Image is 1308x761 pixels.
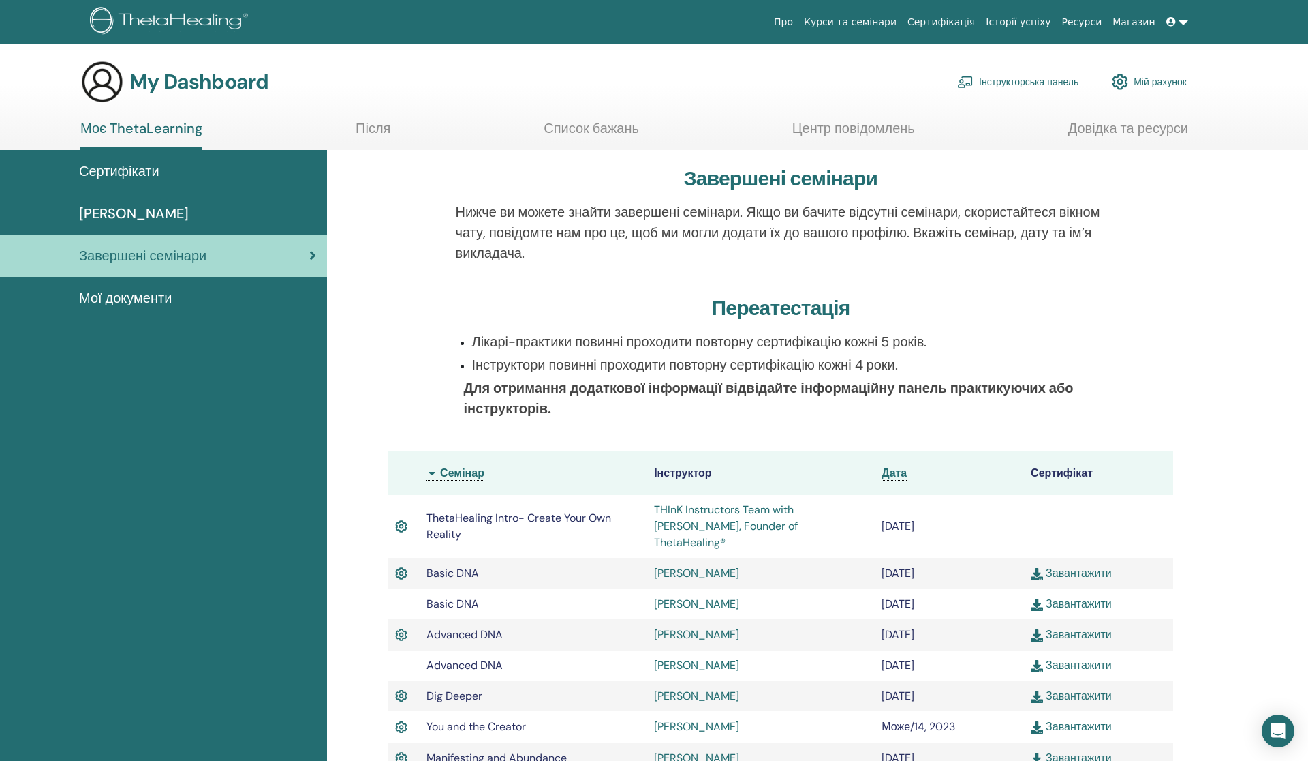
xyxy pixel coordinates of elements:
span: You and the Creator [426,719,526,734]
td: [DATE] [875,681,1024,712]
a: Сертифікація [902,10,980,35]
img: Active Certificate [395,719,407,736]
a: Завантажити [1031,689,1112,703]
span: Advanced DNA [426,658,503,672]
h3: Завершені семінари [684,166,877,191]
a: Завантажити [1031,627,1112,642]
img: Active Certificate [395,687,407,705]
a: Після [356,120,390,147]
img: chalkboard-teacher.svg [957,76,974,88]
p: Нижче ви можете знайти завершені семінари. Якщо ви бачите відсутні семінари, скористайтеся вікном... [456,202,1106,263]
a: Завантажити [1031,719,1112,734]
img: download.svg [1031,721,1043,734]
img: download.svg [1031,568,1043,580]
a: Курси та семінари [798,10,902,35]
a: [PERSON_NAME] [654,566,739,580]
td: [DATE] [875,558,1024,589]
a: Список бажань [544,120,639,147]
img: Active Certificate [395,565,407,582]
a: [PERSON_NAME] [654,627,739,642]
img: generic-user-icon.jpg [80,60,124,104]
h3: My Dashboard [129,70,268,94]
span: Basic DNA [426,566,479,580]
img: logo.png [90,7,253,38]
span: Сертифікати [79,161,159,181]
a: THInK Instructors Team with [PERSON_NAME], Founder of ThetaHealing® [654,503,798,550]
a: Довідка та ресурси [1068,120,1188,147]
a: [PERSON_NAME] [654,597,739,611]
img: Active Certificate [395,626,407,644]
a: Завантажити [1031,658,1112,672]
img: download.svg [1031,629,1043,642]
p: Інструктори повинні проходити повторну сертифікацію кожні 4 роки. [472,355,1106,375]
td: [DATE] [875,589,1024,619]
a: Магазин [1107,10,1160,35]
a: Інструкторська панель [957,67,1078,97]
span: Dig Deeper [426,689,482,703]
a: Завантажити [1031,566,1112,580]
a: Мій рахунок [1112,67,1187,97]
a: Історії успіху [980,10,1056,35]
td: [DATE] [875,495,1024,558]
a: Ресурси [1057,10,1108,35]
a: Дата [882,466,907,481]
a: Моє ThetaLearning [80,120,202,150]
span: [PERSON_NAME] [79,203,189,224]
p: Лікарі-практики повинні проходити повторну сертифікацію кожні 5 років. [472,331,1106,352]
a: Центр повідомлень [792,120,915,147]
a: [PERSON_NAME] [654,719,739,734]
img: download.svg [1031,691,1043,703]
b: Для отримання додаткової інформації відвідайте інформаційну панель практикуючих або інструкторів. [464,379,1074,417]
h3: Переатестація [712,296,850,320]
a: [PERSON_NAME] [654,658,739,672]
div: Open Intercom Messenger [1262,715,1294,747]
img: download.svg [1031,660,1043,672]
span: ThetaHealing Intro- Create Your Own Reality [426,511,611,541]
td: Може/14, 2023 [875,711,1024,743]
a: [PERSON_NAME] [654,689,739,703]
span: Advanced DNA [426,627,503,642]
img: Active Certificate [395,518,407,535]
td: [DATE] [875,619,1024,651]
th: Сертифікат [1024,451,1173,495]
img: cog.svg [1112,70,1128,93]
span: Basic DNA [426,597,479,611]
td: [DATE] [875,651,1024,681]
span: Мої документи [79,288,172,308]
img: download.svg [1031,599,1043,611]
span: Завершені семінари [79,245,206,266]
a: Про [768,10,798,35]
a: Завантажити [1031,597,1112,611]
th: Інструктор [647,451,875,495]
